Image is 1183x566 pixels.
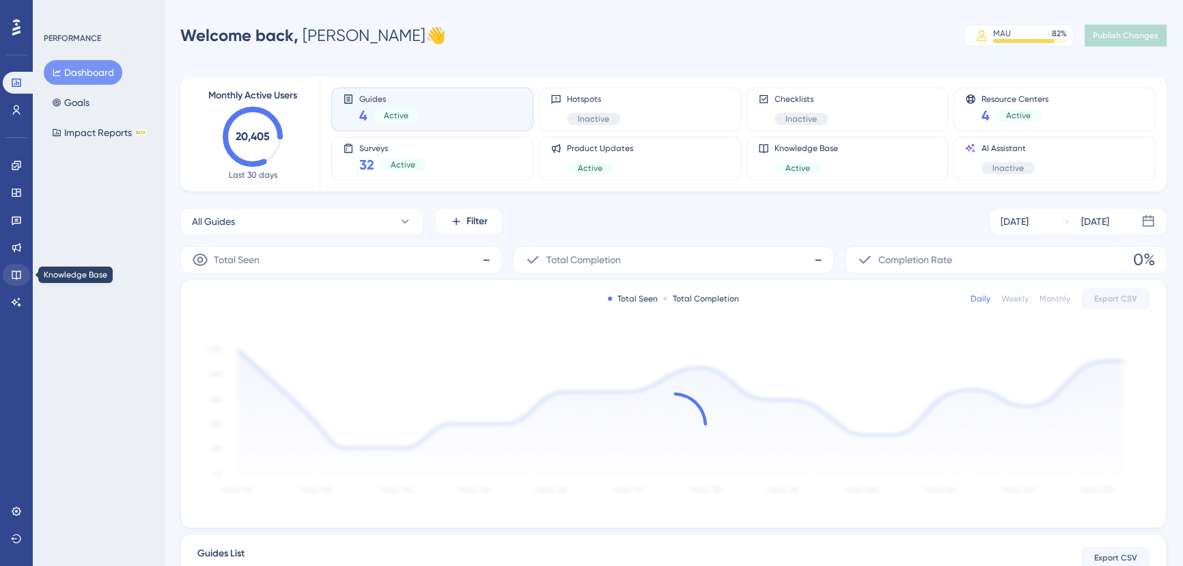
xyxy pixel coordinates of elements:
[384,110,408,121] span: Active
[578,113,609,124] span: Inactive
[567,94,620,105] span: Hotspots
[578,163,602,174] span: Active
[982,143,1035,154] span: AI Assistant
[44,60,122,85] button: Dashboard
[971,293,990,304] div: Daily
[180,208,423,235] button: All Guides
[982,94,1048,103] span: Resource Centers
[982,106,990,125] span: 4
[1093,30,1158,41] span: Publish Changes
[359,143,426,152] span: Surveys
[775,143,838,154] span: Knowledge Base
[567,143,633,154] span: Product Updates
[391,159,415,170] span: Active
[993,28,1011,39] div: MAU
[785,163,810,174] span: Active
[208,87,297,104] span: Monthly Active Users
[192,213,235,230] span: All Guides
[44,90,98,115] button: Goals
[482,249,490,271] span: -
[775,94,828,105] span: Checklists
[467,213,488,230] span: Filter
[359,94,419,103] span: Guides
[44,33,101,44] div: PERFORMANCE
[1081,288,1150,310] button: Export CSV
[663,293,739,304] div: Total Completion
[236,130,270,143] text: 20,405
[229,170,277,180] span: Last 30 days
[434,208,503,235] button: Filter
[608,293,658,304] div: Total Seen
[1094,552,1137,563] span: Export CSV
[44,120,155,145] button: Impact ReportsBETA
[135,129,147,136] div: BETA
[878,252,952,268] span: Completion Rate
[1094,293,1137,304] span: Export CSV
[359,155,374,174] span: 32
[1001,213,1029,230] div: [DATE]
[1133,249,1155,271] span: 0%
[180,25,446,46] div: [PERSON_NAME] 👋
[1040,293,1070,304] div: Monthly
[785,113,817,124] span: Inactive
[814,249,822,271] span: -
[214,252,260,268] span: Total Seen
[1006,110,1031,121] span: Active
[1052,28,1067,39] div: 82 %
[1001,293,1029,304] div: Weekly
[992,163,1024,174] span: Inactive
[1085,25,1167,46] button: Publish Changes
[1081,213,1109,230] div: [DATE]
[180,25,298,45] span: Welcome back,
[359,106,367,125] span: 4
[546,252,621,268] span: Total Completion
